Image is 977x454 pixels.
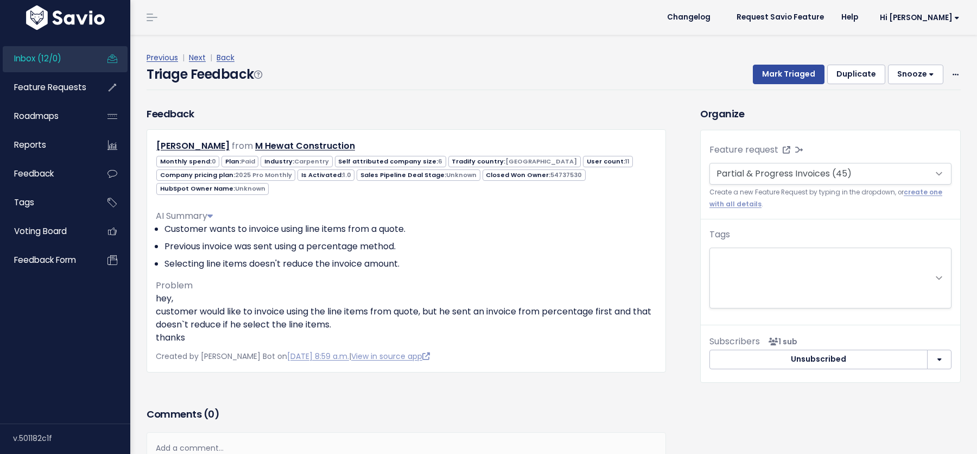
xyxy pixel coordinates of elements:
[14,225,67,237] span: Voting Board
[709,350,928,369] button: Unsubscribed
[208,407,214,421] span: 0
[23,5,107,30] img: logo-white.9d6f32f41409.svg
[156,210,213,222] span: AI Summary
[156,279,193,292] span: Problem
[709,187,951,210] small: Create a new Feature Request by typing in the dropdown, or .
[221,156,258,167] span: Plan:
[550,171,582,179] span: 54737530
[14,197,34,208] span: Tags
[212,157,216,166] span: 0
[3,219,90,244] a: Voting Board
[235,184,265,193] span: Unknown
[351,351,430,362] a: View in source app
[156,169,295,181] span: Company pricing plan:
[827,65,885,84] button: Duplicate
[14,81,86,93] span: Feature Requests
[156,351,430,362] span: Created by [PERSON_NAME] Bot on |
[164,240,657,253] li: Previous invoice was sent using a percentage method.
[189,52,206,63] a: Next
[14,110,59,122] span: Roadmaps
[14,53,61,64] span: Inbox (12/0)
[156,156,219,167] span: Monthly spend:
[764,336,797,347] span: <p><strong>Subscribers</strong><br><br> - Carolina Salcedo Claramunt<br> </p>
[833,9,867,26] a: Help
[709,228,730,241] label: Tags
[14,254,76,266] span: Feedback form
[232,140,253,152] span: from
[147,65,262,84] h4: Triage Feedback
[483,169,586,181] span: Closed Won Owner:
[446,171,477,179] span: Unknown
[343,171,351,179] span: 1.0
[156,183,269,194] span: HubSpot Owner Name:
[297,169,354,181] span: Is Activated:
[147,407,666,422] h3: Comments ( )
[3,75,90,100] a: Feature Requests
[241,157,255,166] span: Paid
[164,223,657,236] li: Customer wants to invoice using line items from a quote.
[357,169,480,181] span: Sales Pipeline Deal Stage:
[14,139,46,150] span: Reports
[583,156,633,167] span: User count:
[709,143,778,156] label: Feature request
[13,424,130,452] div: v.501182c1f
[208,52,214,63] span: |
[625,157,630,166] span: 11
[156,292,657,344] p: hey, customer would like to invoice using the line items from quote, but he sent an invoice from ...
[156,140,230,152] a: [PERSON_NAME]
[255,140,355,152] a: M Hewat Construction
[448,156,581,167] span: Tradify country:
[753,65,824,84] button: Mark Triaged
[667,14,710,21] span: Changelog
[3,161,90,186] a: Feedback
[3,46,90,71] a: Inbox (12/0)
[147,52,178,63] a: Previous
[700,106,961,121] h3: Organize
[14,168,54,179] span: Feedback
[867,9,968,26] a: Hi [PERSON_NAME]
[505,157,577,166] span: [GEOGRAPHIC_DATA]
[217,52,234,63] a: Back
[3,133,90,157] a: Reports
[235,171,292,179] span: 2025 Pro Monthly
[728,9,833,26] a: Request Savio Feature
[3,248,90,273] a: Feedback form
[261,156,332,167] span: Industry:
[180,52,187,63] span: |
[3,190,90,215] a: Tags
[164,257,657,270] li: Selecting line items doesn't reduce the invoice amount.
[880,14,960,22] span: Hi [PERSON_NAME]
[709,335,760,348] span: Subscribers
[147,106,194,121] h3: Feedback
[888,65,943,84] button: Snooze
[438,157,442,166] span: 6
[335,156,446,167] span: Self attributed company size:
[294,157,329,166] span: Carpentry
[709,188,942,208] a: create one with all details
[287,351,349,362] a: [DATE] 8:59 a.m.
[3,104,90,129] a: Roadmaps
